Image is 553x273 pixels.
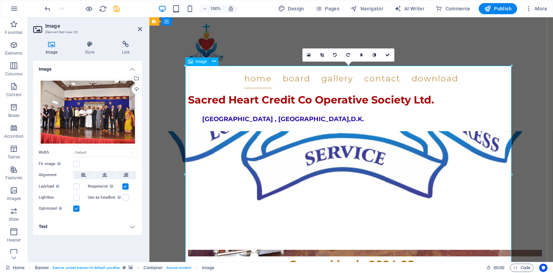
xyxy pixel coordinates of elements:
[6,92,21,98] p: Content
[513,264,531,272] span: Code
[316,48,329,62] a: Crop mode
[342,48,355,62] a: Rotate right 90°
[129,266,133,270] i: This element contains a background
[45,29,128,35] h3: Element #ed-new-26
[45,23,142,29] h2: Image
[355,48,368,62] a: Blur
[112,4,121,13] button: save
[202,264,214,272] span: Click to select. Double-click to edit
[33,218,142,235] h4: Text
[52,264,120,272] span: . banner .preset-banner-v3-default .parallax
[39,182,73,191] label: Lazyload
[494,264,504,272] span: 00 00
[39,151,73,154] label: Width
[35,264,215,272] nav: breadcrumb
[315,5,339,12] span: Pages
[44,5,51,13] i: Undo: Duplicate elements (Ctrl+Z)
[39,193,73,202] label: Lightbox
[7,196,21,201] p: Images
[33,41,73,55] h4: Image
[368,48,381,62] a: Greyscale
[88,193,123,202] label: Use as headline
[143,264,163,272] span: Click to select. Double-click to edit
[275,3,307,14] div: Design (Ctrl+Alt+Y)
[278,5,304,12] span: Design
[35,264,49,272] span: Click to select. Double-click to edit
[6,264,25,272] a: Click to cancel selection. Double-click to open Pages
[479,3,517,14] button: Publish
[39,171,73,179] label: Alignment
[523,3,550,14] button: More
[99,4,107,13] button: reload
[350,5,383,12] span: Navigator
[394,5,424,12] span: AI Writer
[5,51,23,56] p: Elements
[510,264,534,272] button: Code
[539,264,547,272] button: Usercentrics
[113,5,121,13] i: Save (Ctrl+S)
[39,160,73,168] label: Fit image
[228,6,234,12] i: On resize automatically adjust zoom level to fit chosen device.
[199,4,224,13] button: 100%
[43,4,51,13] button: undo
[33,61,142,73] h4: Image
[39,204,73,213] label: Optimized
[9,217,19,222] p: Slider
[348,3,386,14] button: Navigator
[381,48,394,62] a: Confirm ( Ctrl ⏎ )
[39,79,137,145] div: 13-vKdTqjZserASpE9Z128XjQ.jpg
[123,266,126,270] i: This element is a customizable preset
[210,4,221,13] h6: 100%
[302,48,316,62] a: Select files from the file manager, stock photos, or upload file(s)
[8,154,20,160] p: Tables
[435,5,470,12] span: Commerce
[5,71,22,77] p: Columns
[498,265,499,270] span: :
[7,237,21,243] p: Header
[329,48,342,62] a: Rotate left 90°
[5,30,22,35] p: Favorites
[8,113,20,118] p: Boxes
[166,264,191,272] span: . banner-content
[433,3,473,14] button: Commerce
[6,175,22,181] p: Features
[312,3,342,14] button: Pages
[110,41,142,55] h4: Link
[486,264,505,272] h6: Session time
[73,41,109,55] h4: Style
[196,60,207,64] span: Image
[525,5,547,12] span: More
[392,3,427,14] button: AI Writer
[4,134,24,139] p: Accordion
[275,3,307,14] button: Design
[88,182,122,191] label: Responsive
[484,5,512,12] span: Publish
